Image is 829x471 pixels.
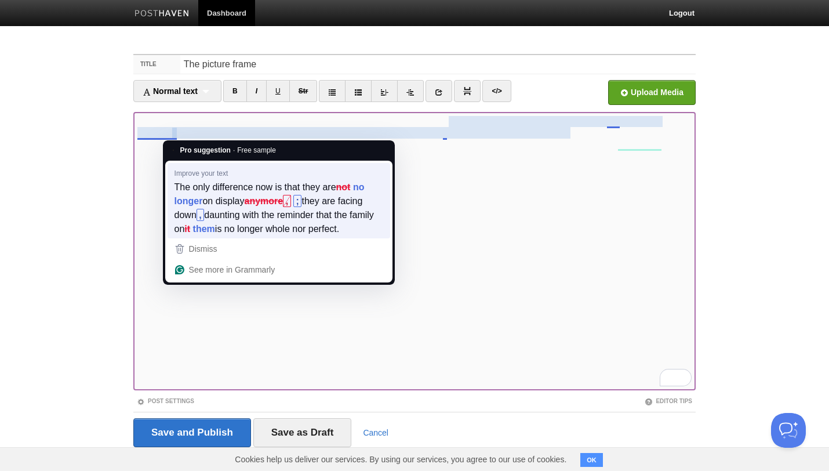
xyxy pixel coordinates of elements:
[482,80,511,102] a: </>
[246,80,267,102] a: I
[223,448,578,471] span: Cookies help us deliver our services. By using our services, you agree to our use of cookies.
[133,418,251,447] input: Save and Publish
[266,80,290,102] a: U
[253,418,352,447] input: Save as Draft
[143,86,198,96] span: Normal text
[771,413,806,448] iframe: Help Scout Beacon - Open
[223,80,247,102] a: B
[289,80,318,102] a: Str
[137,398,194,404] a: Post Settings
[645,398,692,404] a: Editor Tips
[363,428,388,437] a: Cancel
[133,55,180,74] label: Title
[463,87,471,95] img: pagebreak-icon.png
[299,87,308,95] del: Str
[134,10,190,19] img: Posthaven-bar
[580,453,603,467] button: OK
